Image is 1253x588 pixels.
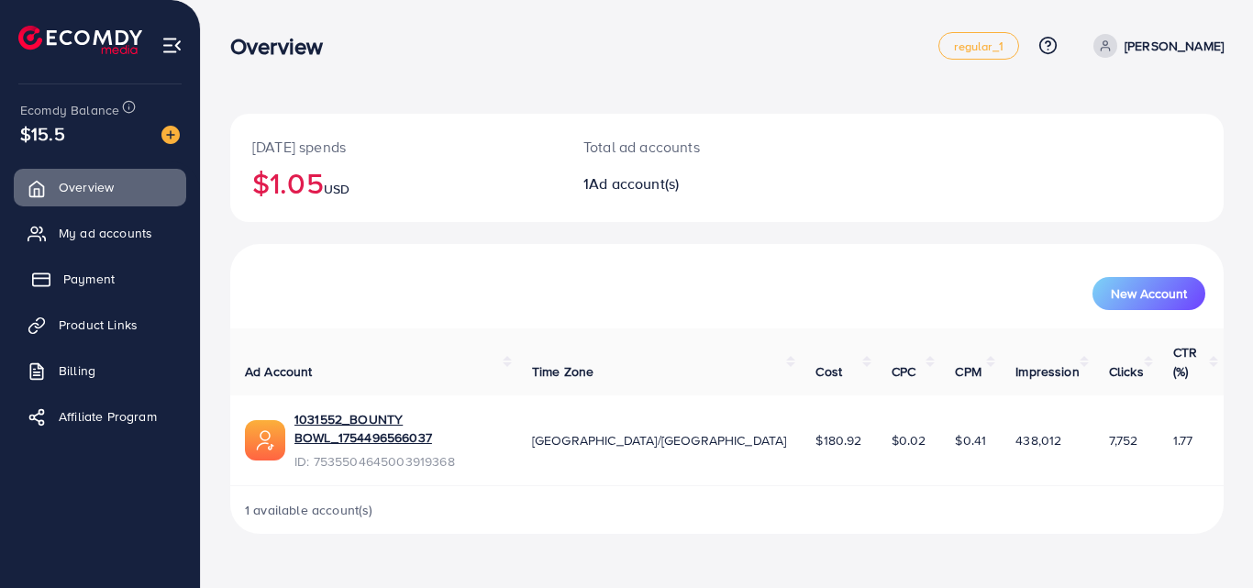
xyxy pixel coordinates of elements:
a: Billing [14,352,186,389]
h3: Overview [230,33,338,60]
span: 1 available account(s) [245,501,373,519]
span: 1.77 [1173,431,1193,449]
p: [PERSON_NAME] [1125,35,1224,57]
h2: 1 [583,175,788,193]
span: CTR (%) [1173,343,1197,380]
span: Clicks [1109,362,1144,381]
a: Product Links [14,306,186,343]
span: Impression [1015,362,1080,381]
a: [PERSON_NAME] [1086,34,1224,58]
a: My ad accounts [14,215,186,251]
span: Ad Account [245,362,313,381]
img: logo [18,26,142,54]
span: Payment [63,270,115,288]
span: USD [324,180,349,198]
a: Overview [14,169,186,205]
span: $15.5 [20,120,65,147]
span: New Account [1111,287,1187,300]
span: Cost [815,362,842,381]
span: Billing [59,361,95,380]
p: Total ad accounts [583,136,788,158]
img: image [161,126,180,144]
span: CPM [955,362,981,381]
span: 7,752 [1109,431,1138,449]
span: Time Zone [532,362,593,381]
span: $0.02 [892,431,926,449]
span: CPC [892,362,915,381]
span: Overview [59,178,114,196]
span: ID: 7535504645003919368 [294,452,503,471]
img: menu [161,35,183,56]
span: $0.41 [955,431,986,449]
a: 1031552_BOUNTY BOWL_1754496566037 [294,410,503,448]
button: New Account [1092,277,1205,310]
h2: $1.05 [252,165,539,200]
a: Affiliate Program [14,398,186,435]
span: Product Links [59,316,138,334]
span: Affiliate Program [59,407,157,426]
span: My ad accounts [59,224,152,242]
a: Payment [14,261,186,297]
span: [GEOGRAPHIC_DATA]/[GEOGRAPHIC_DATA] [532,431,787,449]
img: ic-ads-acc.e4c84228.svg [245,420,285,460]
span: regular_1 [954,40,1003,52]
a: regular_1 [938,32,1018,60]
p: [DATE] spends [252,136,539,158]
span: Ad account(s) [589,173,679,194]
iframe: Chat [1175,505,1239,574]
span: $180.92 [815,431,861,449]
span: 438,012 [1015,431,1061,449]
span: Ecomdy Balance [20,101,119,119]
